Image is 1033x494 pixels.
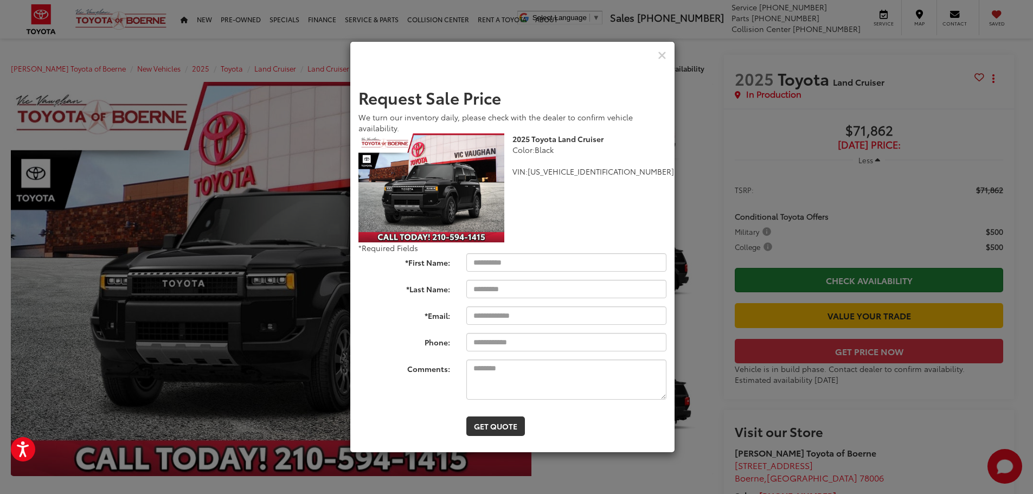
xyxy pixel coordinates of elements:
span: *Required Fields [358,242,418,253]
label: *Email: [350,306,458,321]
label: Comments: [350,360,458,374]
button: Close [658,49,666,61]
label: *Last Name: [350,280,458,294]
span: [US_VEHICLE_IDENTIFICATION_NUMBER] [528,166,674,177]
span: Black [535,144,554,155]
button: Get Quote [466,416,525,436]
span: Color: [512,144,535,155]
span: VIN: [512,166,528,177]
img: 2025 Toyota Land Cruiser [358,133,504,243]
h2: Request Sale Price [358,88,666,106]
b: 2025 Toyota Land Cruiser [512,133,604,144]
label: Phone: [350,333,458,348]
label: *First Name: [350,253,458,268]
div: We turn our inventory daily, please check with the dealer to confirm vehicle availability. [358,112,666,133]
